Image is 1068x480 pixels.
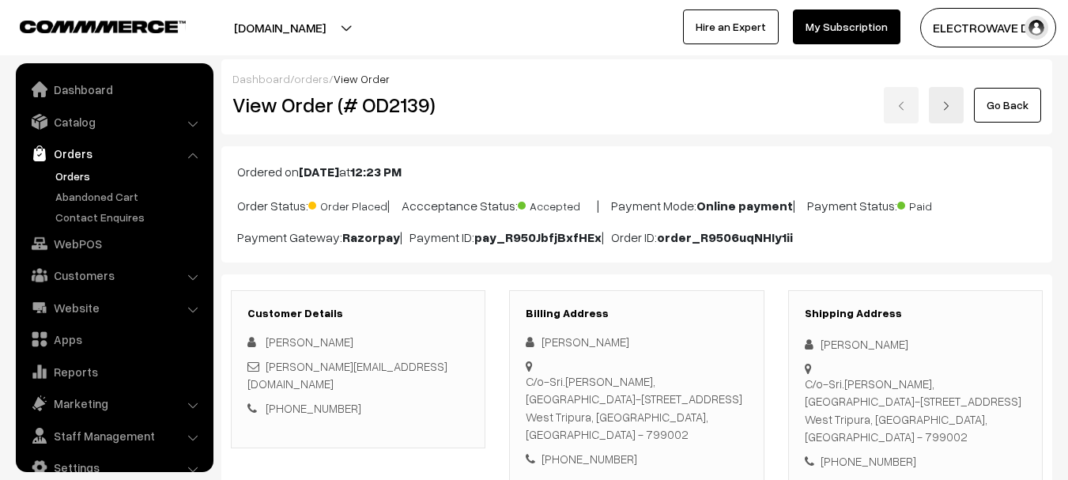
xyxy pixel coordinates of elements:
[805,335,1026,353] div: [PERSON_NAME]
[20,421,208,450] a: Staff Management
[805,452,1026,471] div: [PHONE_NUMBER]
[342,229,400,245] b: Razorpay
[20,261,208,289] a: Customers
[334,72,390,85] span: View Order
[942,101,951,111] img: right-arrow.png
[526,372,747,444] div: C/o-Sri.[PERSON_NAME], [GEOGRAPHIC_DATA]-[STREET_ADDRESS] West Tripura, [GEOGRAPHIC_DATA], [GEOGR...
[20,139,208,168] a: Orders
[683,9,779,44] a: Hire an Expert
[294,72,329,85] a: orders
[474,229,602,245] b: pay_R950JbfjBxfHEx
[20,75,208,104] a: Dashboard
[232,70,1041,87] div: / /
[20,357,208,386] a: Reports
[247,307,469,320] h3: Customer Details
[350,164,402,180] b: 12:23 PM
[793,9,900,44] a: My Subscription
[1025,16,1048,40] img: user
[237,194,1036,215] p: Order Status: | Accceptance Status: | Payment Mode: | Payment Status:
[526,307,747,320] h3: Billing Address
[20,229,208,258] a: WebPOS
[974,88,1041,123] a: Go Back
[805,307,1026,320] h3: Shipping Address
[232,93,486,117] h2: View Order (# OD2139)
[526,333,747,351] div: [PERSON_NAME]
[805,375,1026,446] div: C/o-Sri.[PERSON_NAME], [GEOGRAPHIC_DATA]-[STREET_ADDRESS] West Tripura, [GEOGRAPHIC_DATA], [GEOGR...
[232,72,290,85] a: Dashboard
[51,168,208,184] a: Orders
[20,108,208,136] a: Catalog
[247,359,447,391] a: [PERSON_NAME][EMAIL_ADDRESS][DOMAIN_NAME]
[897,194,976,214] span: Paid
[526,450,747,468] div: [PHONE_NUMBER]
[20,325,208,353] a: Apps
[696,198,793,214] b: Online payment
[20,16,158,35] a: COMMMERCE
[266,401,361,415] a: [PHONE_NUMBER]
[20,389,208,418] a: Marketing
[657,229,793,245] b: order_R9506uqNHIy1ii
[237,228,1036,247] p: Payment Gateway: | Payment ID: | Order ID:
[518,194,597,214] span: Accepted
[299,164,339,180] b: [DATE]
[20,293,208,322] a: Website
[308,194,387,214] span: Order Placed
[51,188,208,205] a: Abandoned Cart
[179,8,381,47] button: [DOMAIN_NAME]
[20,21,186,32] img: COMMMERCE
[51,209,208,225] a: Contact Enquires
[266,334,353,349] span: [PERSON_NAME]
[920,8,1056,47] button: ELECTROWAVE DE…
[237,162,1036,181] p: Ordered on at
